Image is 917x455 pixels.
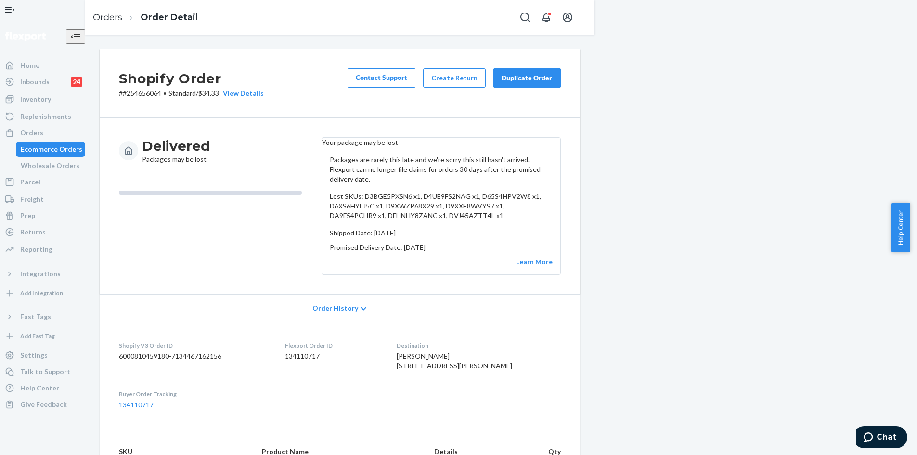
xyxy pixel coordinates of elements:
p: # #254656064 / $34.33 [119,89,264,98]
dd: 6000810459180-7134467162156 [119,351,270,361]
a: Contact Support [348,68,415,88]
div: Add Integration [20,289,63,297]
div: Packages may be lost [142,137,210,164]
header: Your package may be lost [322,138,560,147]
a: Learn More [516,258,553,266]
div: 24 [71,77,82,87]
div: Talk to Support [20,367,70,377]
ol: breadcrumbs [85,3,206,32]
dt: Shopify V3 Order ID [119,341,270,350]
div: Returns [20,227,46,237]
div: Freight [20,195,44,204]
h3: Delivered [142,137,210,155]
h2: Shopify Order [119,68,264,89]
button: Close Navigation [66,29,85,44]
a: Ecommerce Orders [16,142,85,157]
iframe: Opens a widget where you can chat to one of our agents [856,426,907,450]
dt: Flexport Order ID [285,341,381,350]
button: Open Search Box [516,8,535,27]
div: Orders [20,128,43,138]
div: Parcel [20,177,40,187]
div: Help Center [20,383,59,393]
p: Shipped Date: [DATE] [330,228,553,238]
span: Order History [312,303,358,313]
dt: Buyer Order Tracking [119,390,270,398]
img: Flexport logo [5,32,46,41]
a: 134110717 [119,401,154,409]
a: Wholesale Orders [16,158,85,173]
div: Home [20,61,39,70]
div: Inbounds [20,77,50,87]
div: Duplicate Order [502,73,553,83]
a: Order Detail [141,12,198,23]
div: Prep [20,211,35,221]
button: Open account menu [558,8,577,27]
div: Ecommerce Orders [21,144,82,154]
div: Replenishments [20,112,71,121]
p: Lost SKUs: D3BGE5PXSN6 x1, D4UE9FS2NAG x1, D65S4HPV2W8 x1, D6XS6HYLJ5C x1, D9XWZP68X29 x1, D9XXE8... [330,192,553,221]
button: Create Return [423,68,486,88]
div: Reporting [20,245,52,254]
span: [PERSON_NAME] [STREET_ADDRESS][PERSON_NAME] [397,352,512,370]
div: Add Fast Tag [20,332,55,340]
a: Orders [93,12,122,23]
div: Fast Tags [20,312,51,322]
button: Help Center [891,203,910,252]
div: Integrations [20,269,61,279]
button: Duplicate Order [493,68,561,88]
p: Promised Delivery Date: [DATE] [330,243,553,252]
p: Packages are rarely this late and we're sorry this still hasn't arrived. Flexport can no longer f... [330,155,553,184]
div: Inventory [20,94,51,104]
dd: 134110717 [285,351,381,361]
dt: Destination [397,341,561,350]
span: Standard [168,89,196,97]
div: Settings [20,351,48,360]
button: Open notifications [537,8,556,27]
button: View Details [219,89,264,98]
div: Wholesale Orders [21,161,79,170]
div: Give Feedback [20,400,67,409]
span: • [163,89,167,97]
